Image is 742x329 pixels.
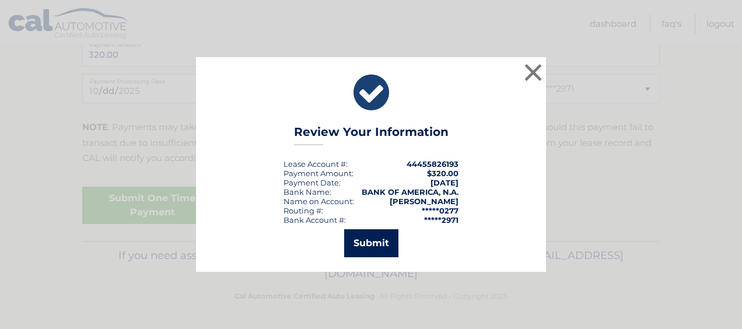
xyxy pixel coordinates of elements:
[521,61,545,84] button: ×
[283,187,331,197] div: Bank Name:
[362,187,459,197] strong: BANK OF AMERICA, N.A.
[430,178,459,187] span: [DATE]
[407,159,459,169] strong: 44455826193
[283,169,353,178] div: Payment Amount:
[283,206,323,215] div: Routing #:
[390,197,459,206] strong: [PERSON_NAME]
[283,178,341,187] div: :
[283,178,339,187] span: Payment Date
[283,159,348,169] div: Lease Account #:
[294,125,449,145] h3: Review Your Information
[344,229,398,257] button: Submit
[283,197,354,206] div: Name on Account:
[427,169,459,178] span: $320.00
[283,215,346,225] div: Bank Account #:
